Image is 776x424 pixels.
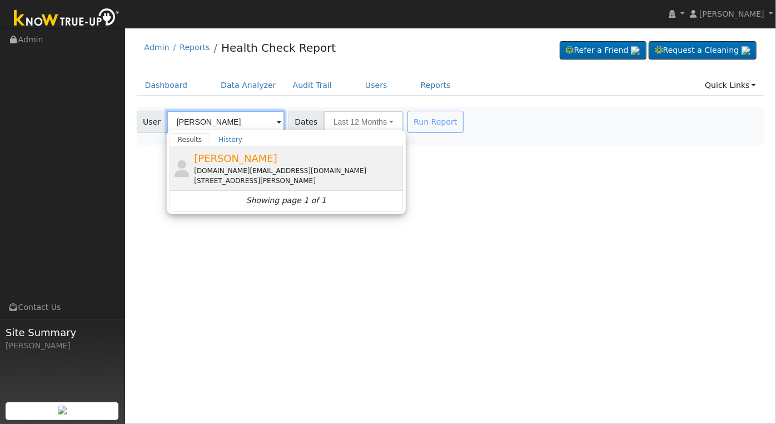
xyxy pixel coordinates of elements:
[6,325,119,340] span: Site Summary
[246,195,326,206] i: Showing page 1 of 1
[137,111,167,133] span: User
[167,111,285,133] input: Select a User
[212,75,285,96] a: Data Analyzer
[697,75,764,96] a: Quick Links
[6,340,119,352] div: [PERSON_NAME]
[560,41,646,60] a: Refer a Friend
[285,75,340,96] a: Audit Trail
[649,41,757,60] a: Request a Cleaning
[8,6,125,31] img: Know True-Up
[137,75,196,96] a: Dashboard
[58,406,67,415] img: retrieve
[180,43,210,52] a: Reports
[145,43,170,52] a: Admin
[194,152,277,164] span: [PERSON_NAME]
[288,111,324,133] span: Dates
[221,41,336,55] a: Health Check Report
[194,176,400,186] div: [STREET_ADDRESS][PERSON_NAME]
[194,166,400,176] div: [DOMAIN_NAME][EMAIL_ADDRESS][DOMAIN_NAME]
[170,133,211,146] a: Results
[210,133,251,146] a: History
[412,75,459,96] a: Reports
[357,75,396,96] a: Users
[631,46,640,55] img: retrieve
[324,111,404,133] button: Last 12 Months
[742,46,750,55] img: retrieve
[699,9,764,18] span: [PERSON_NAME]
